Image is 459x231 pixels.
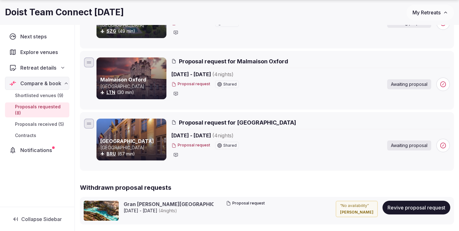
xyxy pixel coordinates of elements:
a: Explore venues [5,46,69,59]
span: Retreat details [20,64,57,71]
a: Contracts [5,131,69,140]
p: [GEOGRAPHIC_DATA] [100,83,165,90]
img: Gran Melia Palacio de Isora cover photo [84,201,119,221]
span: Shared [223,82,237,86]
p: [GEOGRAPHIC_DATA] [100,22,165,28]
button: Proposal request [171,143,210,148]
span: Shortlisted venues (9) [15,92,63,99]
span: Next steps [20,33,49,40]
span: [DATE] - [DATE] [171,71,281,78]
h1: Doist Team Connect [DATE] [5,6,124,18]
span: Proposal request for Malmaison Oxford [179,57,288,65]
span: Contracts [15,132,36,139]
span: ( 4 night s ) [212,132,234,139]
cite: [PERSON_NAME] [340,210,373,215]
span: [DATE] - [DATE] [171,132,281,139]
a: Proposals requested (8) [5,102,69,117]
span: Shared [223,144,237,147]
span: My Retreats [412,9,441,16]
a: SZG [106,28,116,34]
a: [GEOGRAPHIC_DATA] [100,138,154,144]
a: Notifications [5,144,69,157]
div: (67 min) [100,151,165,157]
button: LTN [106,89,115,96]
p: “ No availability ” [340,203,373,209]
a: Shortlisted venues (9) [5,91,69,100]
span: Collapse Sidebar [21,216,62,222]
span: ( 4 night s ) [159,208,177,213]
span: Proposals received (5) [15,121,64,127]
a: Malmaison Oxford [100,76,146,83]
button: Revive proposal request [383,201,450,214]
div: Awaiting proposal [387,140,431,150]
a: Gran [PERSON_NAME][GEOGRAPHIC_DATA][PERSON_NAME] [124,201,281,208]
button: Proposal request [171,81,210,87]
span: Explore venues [20,48,61,56]
span: [DATE] - [DATE] [124,208,214,214]
span: Compare & book [20,80,61,87]
span: Proposals requested (8) [15,104,67,116]
div: (49 min) [100,28,165,34]
button: My Retreats [407,5,454,20]
span: ( 4 night s ) [212,71,234,77]
p: [GEOGRAPHIC_DATA] [100,145,165,151]
a: LTN [106,90,115,95]
a: Proposals received (5) [5,120,69,129]
h2: Withdrawn proposal requests [80,183,454,192]
div: (30 min) [100,89,165,96]
button: Collapse Sidebar [5,212,69,226]
a: Next steps [5,30,69,43]
span: Proposal request for [GEOGRAPHIC_DATA] [179,119,296,126]
button: Proposal request [226,201,265,206]
span: Notifications [20,146,55,154]
div: Awaiting proposal [387,79,431,89]
a: BRU [106,151,116,156]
